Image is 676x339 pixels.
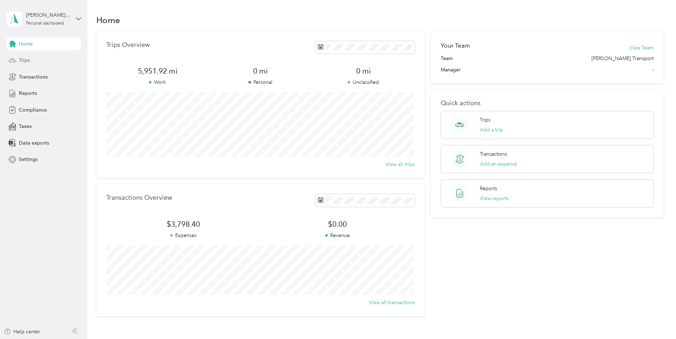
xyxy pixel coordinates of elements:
[480,160,517,168] button: Add an expense
[261,232,415,239] p: Revenue
[636,299,676,339] iframe: Everlance-gr Chat Button Frame
[19,56,30,64] span: Trips
[480,126,503,134] button: Add a trip
[480,195,509,202] button: View reports
[19,156,38,163] span: Settings
[441,99,654,107] p: Quick actions
[19,90,37,97] span: Reports
[26,11,70,19] div: [PERSON_NAME] [PERSON_NAME]
[96,16,120,24] h1: Home
[19,40,33,48] span: Home
[652,66,654,74] span: -
[26,21,64,26] div: Personal dashboard
[19,73,48,81] span: Transactions
[480,116,490,124] p: Trips
[106,232,261,239] p: Expenses
[106,194,172,201] p: Transactions Overview
[209,79,312,86] p: Personal
[591,55,654,62] span: [PERSON_NAME] Transport
[441,55,453,62] span: Team
[106,66,209,76] span: 5,951.92 mi
[4,328,40,335] button: Help center
[106,219,261,229] span: $3,798.40
[106,41,150,49] p: Trips Overview
[312,79,415,86] p: Unclassified
[209,66,312,76] span: 0 mi
[261,219,415,229] span: $0.00
[312,66,415,76] span: 0 mi
[369,299,415,306] button: View all transactions
[19,123,32,130] span: Taxes
[106,79,209,86] p: Work
[480,185,497,192] p: Reports
[480,150,507,158] p: Transactions
[19,139,49,147] span: Data exports
[386,161,415,168] button: View all trips
[441,41,470,50] h2: Your Team
[441,66,461,74] span: Manager
[19,106,47,114] span: Compliance
[629,44,654,52] button: View Team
